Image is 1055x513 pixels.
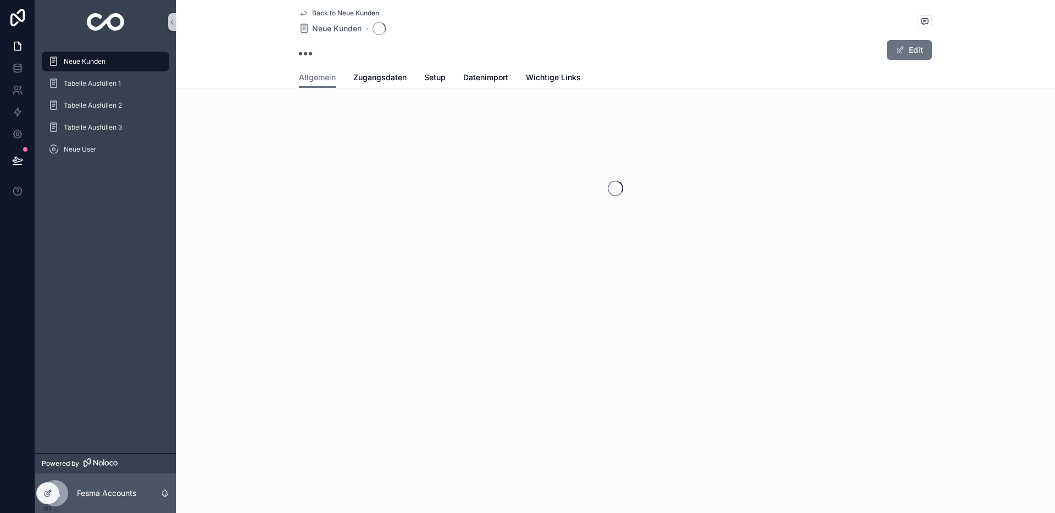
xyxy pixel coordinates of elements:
[77,488,136,499] p: Fesma Accounts
[353,68,407,90] a: Zugangsdaten
[299,9,379,18] a: Back to Neue Kunden
[312,9,379,18] span: Back to Neue Kunden
[64,57,105,66] span: Neue Kunden
[64,145,97,154] span: Neue User
[312,23,362,34] span: Neue Kunden
[35,44,176,174] div: scrollable content
[463,72,508,83] span: Datenimport
[887,40,932,60] button: Edit
[299,23,362,34] a: Neue Kunden
[463,68,508,90] a: Datenimport
[424,72,446,83] span: Setup
[87,13,125,31] img: App logo
[42,459,79,468] span: Powered by
[42,52,169,71] a: Neue Kunden
[299,68,336,88] a: Allgemein
[64,79,121,88] span: Tabelle Ausfüllen 1
[526,68,581,90] a: Wichtige Links
[42,96,169,115] a: Tabelle Ausfüllen 2
[299,72,336,83] span: Allgemein
[42,74,169,93] a: Tabelle Ausfüllen 1
[42,140,169,159] a: Neue User
[64,101,122,110] span: Tabelle Ausfüllen 2
[353,72,407,83] span: Zugangsdaten
[424,68,446,90] a: Setup
[64,123,122,132] span: Tabelle Ausfüllen 3
[35,453,176,473] a: Powered by
[526,72,581,83] span: Wichtige Links
[42,118,169,137] a: Tabelle Ausfüllen 3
